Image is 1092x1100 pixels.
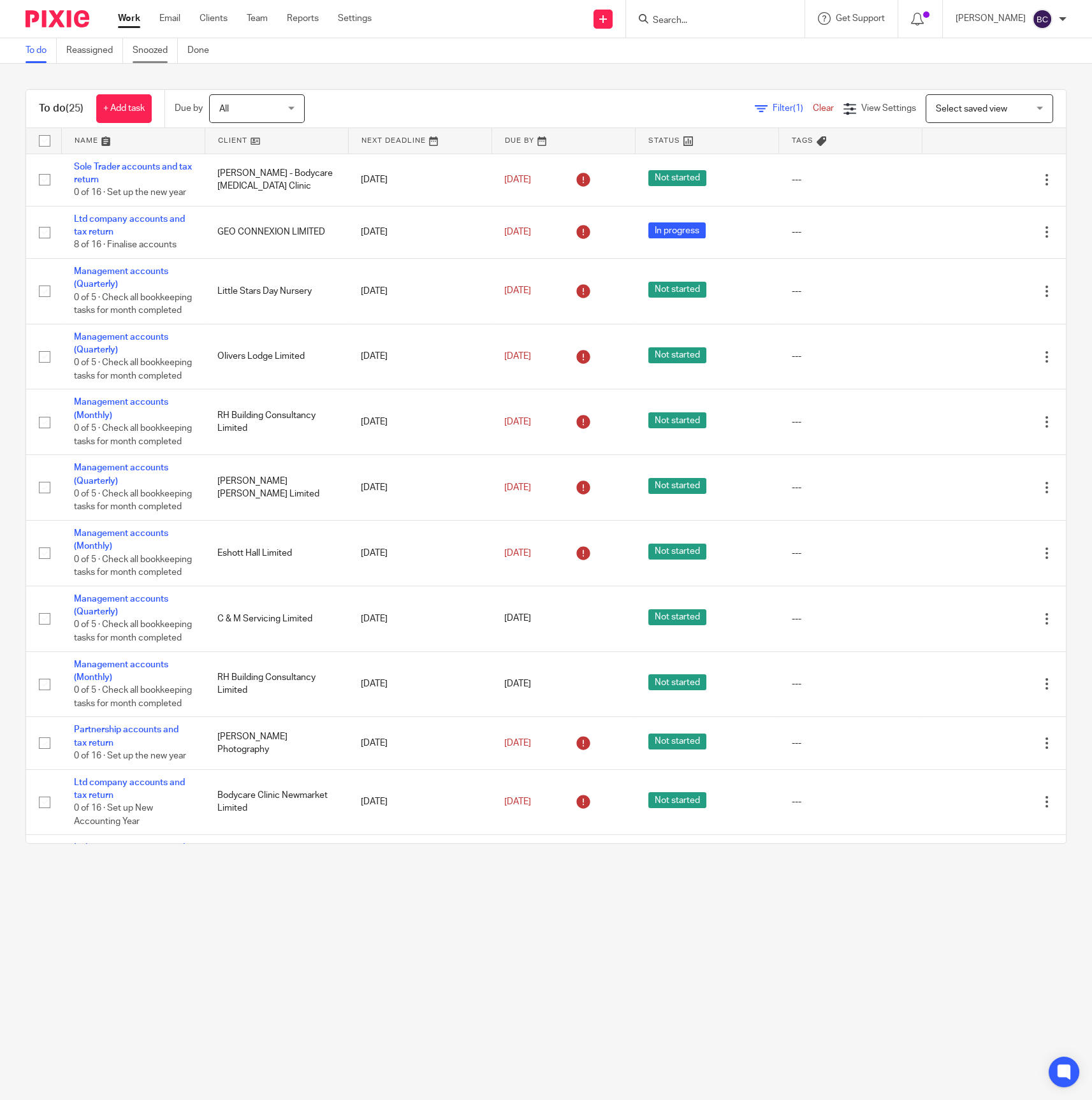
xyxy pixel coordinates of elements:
a: Management accounts (Monthly) [74,660,168,682]
td: [DATE] [348,206,491,258]
span: 0 of 5 · Check all bookkeeping tasks for month completed [74,555,192,577]
td: [DATE] [348,835,491,901]
span: 0 of 5 · Check all bookkeeping tasks for month completed [74,424,192,446]
td: Little Stars Day Nursery [205,258,348,324]
a: To do [25,38,57,63]
td: RH Building Consultancy Limited [205,389,348,455]
a: + Add task [96,94,152,123]
span: Not started [648,544,706,560]
p: Due by [175,102,203,115]
td: [DATE] [348,324,491,389]
span: [DATE] [504,739,531,748]
div: --- [792,173,910,186]
a: Reports [287,12,319,25]
td: Eshott Hall Limited [205,521,348,586]
img: svg%3E [1032,9,1052,29]
span: Not started [648,282,706,298]
span: Filter [773,104,813,113]
span: Not started [648,674,706,690]
td: [DATE] [348,651,491,717]
td: [DATE] [348,769,491,835]
a: Clients [200,12,228,25]
span: Not started [648,478,706,494]
td: OLD STONE ELECTRICAL (CAMBRIDGE) LTD [205,835,348,901]
span: 0 of 5 · Check all bookkeeping tasks for month completed [74,686,192,708]
span: [DATE] [504,175,531,184]
a: Ltd company accounts and tax return [74,215,185,236]
td: [DATE] [348,389,491,455]
a: Team [247,12,268,25]
p: [PERSON_NAME] [956,12,1026,25]
div: --- [792,737,910,749]
span: 0 of 16 · Set up the new year [74,751,186,760]
span: 0 of 5 · Check all bookkeeping tasks for month completed [74,621,192,643]
span: 0 of 5 · Check all bookkeeping tasks for month completed [74,359,192,381]
div: --- [792,795,910,808]
a: Management accounts (Monthly) [74,529,168,551]
a: Done [187,38,219,63]
span: Not started [648,609,706,625]
span: [DATE] [504,287,531,296]
div: --- [792,416,910,428]
input: Search [652,15,766,27]
span: 8 of 16 · Finalise accounts [74,241,177,250]
span: [DATE] [504,679,531,688]
td: GEO CONNEXION LIMITED [205,206,348,258]
a: Management accounts (Quarterly) [74,267,168,289]
span: 0 of 5 · Check all bookkeeping tasks for month completed [74,293,192,315]
a: Management accounts (Quarterly) [74,595,168,616]
span: [DATE] [504,417,531,426]
td: Olivers Lodge Limited [205,324,348,389]
td: [DATE] [348,154,491,206]
a: Snoozed [133,38,178,63]
span: Not started [648,412,706,428]
span: 0 of 16 · Set up New Accounting Year [74,804,153,826]
span: (25) [66,103,84,113]
div: --- [792,285,910,298]
a: Reassigned [66,38,123,63]
a: Management accounts (Quarterly) [74,333,168,354]
span: Not started [648,347,706,363]
a: Ltd company accounts and tax return [74,778,185,800]
span: Not started [648,734,706,749]
div: --- [792,481,910,494]
div: --- [792,677,910,690]
span: Tags [792,137,813,144]
a: Clear [813,104,834,113]
span: 0 of 16 · Set up the new year [74,188,186,197]
h1: To do [39,102,84,115]
td: [DATE] [348,586,491,651]
span: Get Support [836,14,885,23]
td: Bodycare Clinic Newmarket Limited [205,769,348,835]
td: [DATE] [348,455,491,521]
a: Management accounts (Monthly) [74,398,168,419]
td: [DATE] [348,717,491,769]
span: Not started [648,170,706,186]
span: Select saved view [936,105,1007,113]
span: All [219,105,229,113]
a: Sole Trader accounts and tax return [74,163,192,184]
span: In progress [648,222,706,238]
div: --- [792,547,910,560]
span: View Settings [861,104,916,113]
td: [PERSON_NAME] Photography [205,717,348,769]
td: RH Building Consultancy Limited [205,651,348,717]
td: [PERSON_NAME] [PERSON_NAME] Limited [205,455,348,521]
div: --- [792,226,910,238]
div: --- [792,350,910,363]
a: Partnership accounts and tax return [74,725,178,747]
span: [DATE] [504,797,531,806]
span: [DATE] [504,352,531,361]
td: [DATE] [348,521,491,586]
a: Settings [338,12,372,25]
td: C & M Servicing Limited [205,586,348,651]
span: [DATE] [504,614,531,623]
a: Email [159,12,180,25]
img: Pixie [25,10,89,27]
span: [DATE] [504,549,531,558]
span: 0 of 5 · Check all bookkeeping tasks for month completed [74,489,192,512]
td: [PERSON_NAME] - Bodycare [MEDICAL_DATA] Clinic [205,154,348,206]
span: [DATE] [504,483,531,492]
a: Management accounts (Quarterly) [74,463,168,485]
span: (1) [793,104,803,113]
